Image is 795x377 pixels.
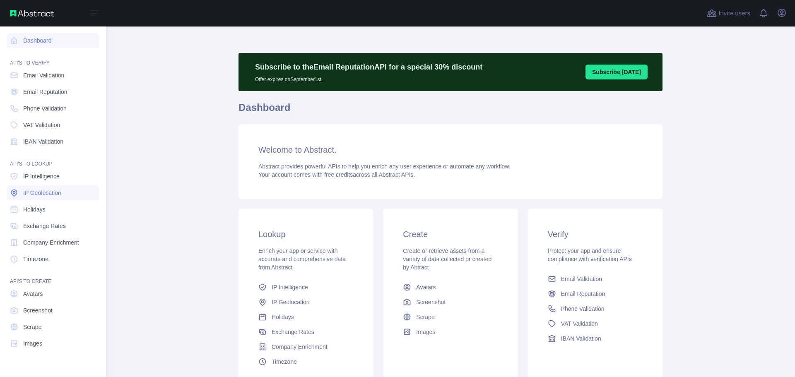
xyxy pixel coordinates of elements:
[23,339,42,348] span: Images
[272,328,314,336] span: Exchange Rates
[7,84,99,99] a: Email Reputation
[7,202,99,217] a: Holidays
[7,151,99,167] div: API'S TO LOOKUP
[255,73,482,83] p: Offer expires on September 1st.
[548,228,643,240] h3: Verify
[7,68,99,83] a: Email Validation
[10,10,54,17] img: Abstract API
[561,319,598,328] span: VAT Validation
[7,33,99,48] a: Dashboard
[7,185,99,200] a: IP Geolocation
[23,255,48,263] span: Timezone
[403,247,491,271] span: Create or retrieve assets from a variety of data collected or created by Abtract
[258,228,353,240] h3: Lookup
[400,310,501,324] a: Scrape
[544,286,646,301] a: Email Reputation
[23,189,61,197] span: IP Geolocation
[272,358,297,366] span: Timezone
[23,222,66,230] span: Exchange Rates
[705,7,752,20] button: Invite users
[544,331,646,346] a: IBAN Validation
[400,324,501,339] a: Images
[7,219,99,233] a: Exchange Rates
[258,247,346,271] span: Enrich your app or service with accurate and comprehensive data from Abstract
[7,286,99,301] a: Avatars
[7,268,99,285] div: API'S TO CREATE
[548,247,632,262] span: Protect your app and ensure compliance with verification APIs
[585,65,648,79] button: Subscribe [DATE]
[400,295,501,310] a: Screenshot
[272,343,328,351] span: Company Enrichment
[23,104,67,113] span: Phone Validation
[272,283,308,291] span: IP Intelligence
[7,252,99,267] a: Timezone
[258,171,415,178] span: Your account comes with across all Abstract APIs.
[7,118,99,132] a: VAT Validation
[416,313,434,321] span: Scrape
[255,324,357,339] a: Exchange Rates
[23,238,79,247] span: Company Enrichment
[561,305,605,313] span: Phone Validation
[23,290,43,298] span: Avatars
[255,310,357,324] a: Holidays
[23,137,63,146] span: IBAN Validation
[23,172,60,180] span: IP Intelligence
[255,280,357,295] a: IP Intelligence
[7,235,99,250] a: Company Enrichment
[255,339,357,354] a: Company Enrichment
[238,101,662,121] h1: Dashboard
[7,319,99,334] a: Scrape
[7,169,99,184] a: IP Intelligence
[272,313,294,321] span: Holidays
[544,301,646,316] a: Phone Validation
[258,144,643,156] h3: Welcome to Abstract.
[7,134,99,149] a: IBAN Validation
[7,101,99,116] a: Phone Validation
[23,121,60,129] span: VAT Validation
[324,171,353,178] span: free credits
[416,328,435,336] span: Images
[561,275,602,283] span: Email Validation
[255,61,482,73] p: Subscribe to the Email Reputation API for a special 30 % discount
[7,303,99,318] a: Screenshot
[544,271,646,286] a: Email Validation
[23,306,53,315] span: Screenshot
[416,283,436,291] span: Avatars
[272,298,310,306] span: IP Geolocation
[561,334,601,343] span: IBAN Validation
[7,50,99,66] div: API'S TO VERIFY
[258,163,511,170] span: Abstract provides powerful APIs to help you enrich any user experience or automate any workflow.
[403,228,498,240] h3: Create
[416,298,446,306] span: Screenshot
[255,295,357,310] a: IP Geolocation
[23,88,67,96] span: Email Reputation
[23,323,41,331] span: Scrape
[561,290,605,298] span: Email Reputation
[400,280,501,295] a: Avatars
[718,9,750,18] span: Invite users
[255,354,357,369] a: Timezone
[7,336,99,351] a: Images
[23,71,64,79] span: Email Validation
[23,205,46,214] span: Holidays
[544,316,646,331] a: VAT Validation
